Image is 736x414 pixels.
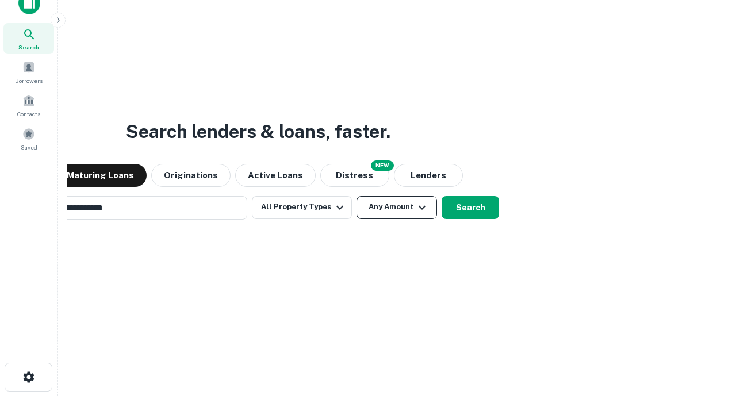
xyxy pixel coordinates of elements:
[151,164,231,187] button: Originations
[3,56,54,87] a: Borrowers
[235,164,316,187] button: Active Loans
[21,143,37,152] span: Saved
[15,76,43,85] span: Borrowers
[3,23,54,54] a: Search
[394,164,463,187] button: Lenders
[442,196,499,219] button: Search
[371,160,394,171] div: NEW
[17,109,40,118] span: Contacts
[54,164,147,187] button: Maturing Loans
[678,322,736,377] iframe: Chat Widget
[126,118,390,145] h3: Search lenders & loans, faster.
[3,90,54,121] a: Contacts
[18,43,39,52] span: Search
[252,196,352,219] button: All Property Types
[320,164,389,187] button: Search distressed loans with lien and other non-mortgage details.
[356,196,437,219] button: Any Amount
[3,123,54,154] a: Saved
